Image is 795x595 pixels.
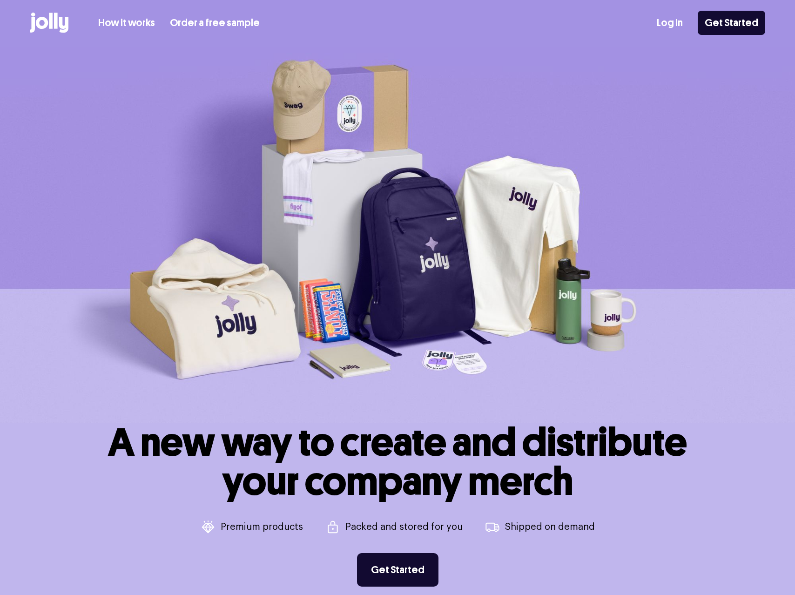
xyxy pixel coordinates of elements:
a: How it works [98,15,155,31]
a: Get Started [357,553,438,587]
a: Get Started [698,11,765,35]
h1: A new way to create and distribute your company merch [108,423,687,501]
p: Shipped on demand [505,522,595,532]
p: Premium products [221,522,303,532]
a: Log In [657,15,683,31]
p: Packed and stored for you [345,522,463,532]
a: Order a free sample [170,15,260,31]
